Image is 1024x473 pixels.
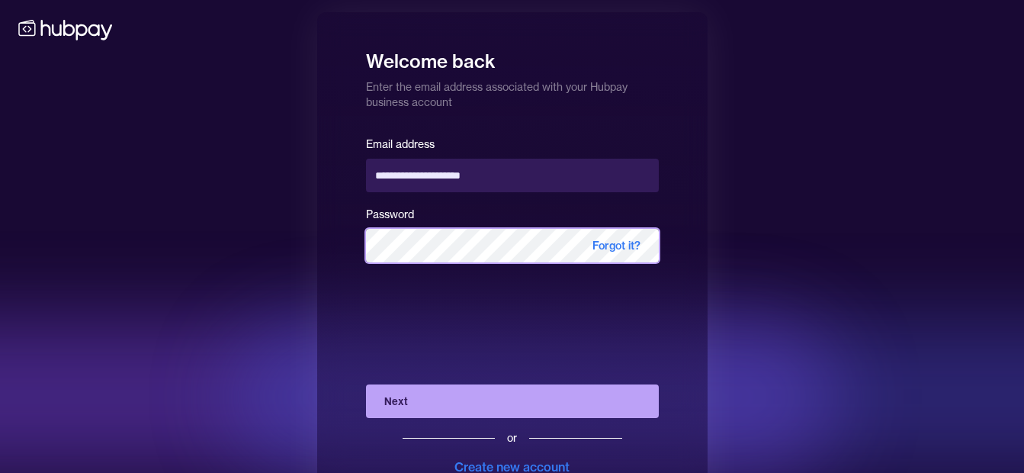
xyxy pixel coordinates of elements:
button: Next [366,385,659,418]
div: or [507,430,517,446]
label: Password [366,208,414,221]
label: Email address [366,137,435,151]
p: Enter the email address associated with your Hubpay business account [366,73,659,110]
h1: Welcome back [366,40,659,73]
span: Forgot it? [574,229,659,262]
